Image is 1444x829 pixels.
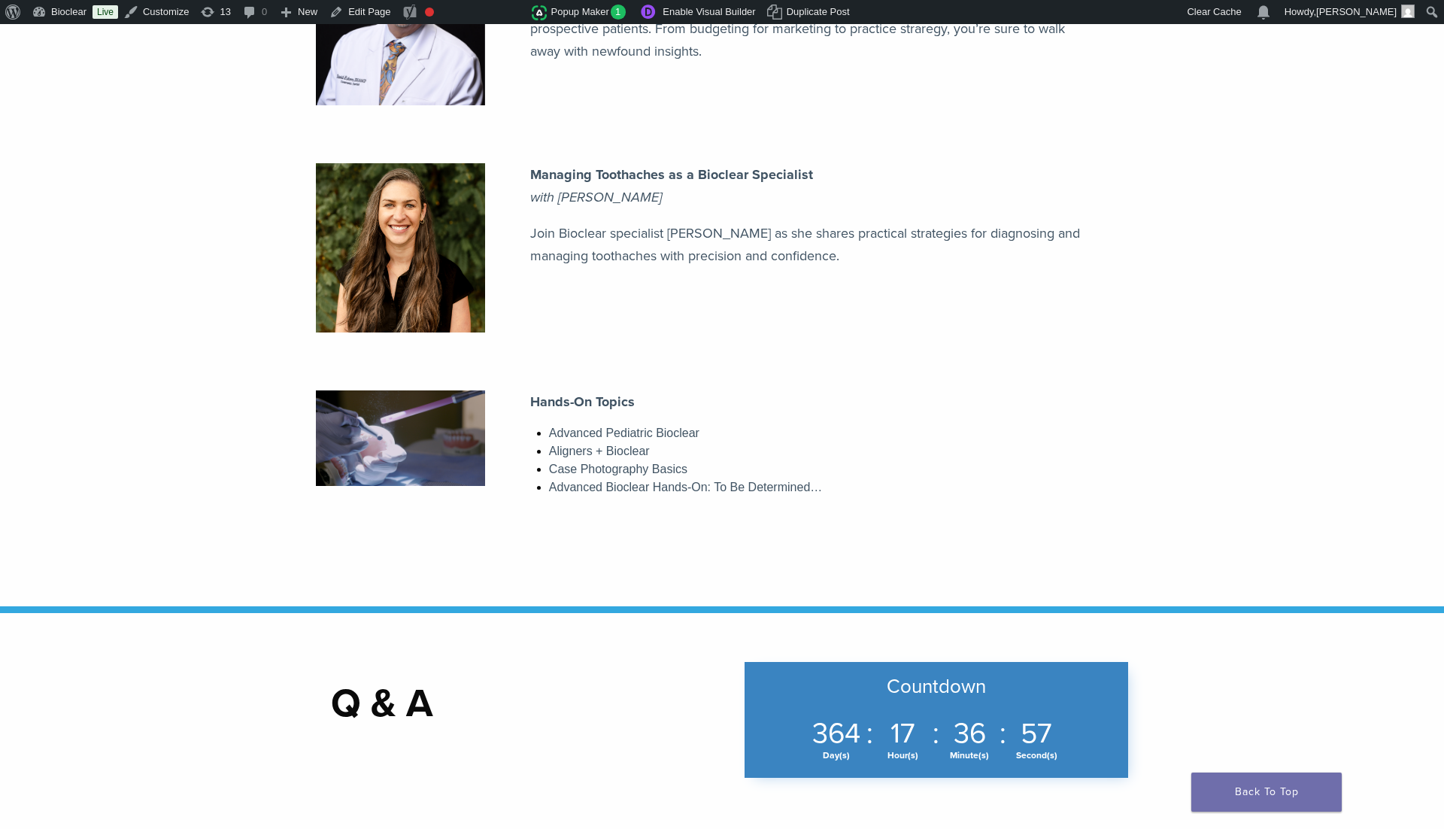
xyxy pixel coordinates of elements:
[530,225,1080,264] span: Join Bioclear specialist [PERSON_NAME] as she shares practical strategies for diagnosing and mana...
[873,719,933,748] p: 17
[549,427,699,439] span: Advanced Pediatric Bioclear
[611,5,626,20] span: 1
[939,719,1000,748] p: 36
[447,4,532,22] img: Views over 48 hours. Click for more Jetpack Stats.
[1191,773,1342,812] a: Back To Top
[806,748,866,763] p: Day(s)
[93,5,118,19] a: Live
[1000,719,1006,748] p: :
[316,390,485,486] img: Close Up Working
[549,481,822,493] span: Advanced Bioclear Hands-On: To Be Determined…
[866,719,873,748] p: :
[331,685,699,731] h1: Q & A
[1006,719,1066,748] p: 57
[549,445,650,457] span: Aligners + Bioclear
[530,166,813,183] b: Managing Toothaches as a Bioclear Specialist
[939,748,1000,763] p: Minute(s)
[873,748,933,763] p: Hour(s)
[760,677,1112,697] h4: Countdown
[806,719,866,748] p: 364
[530,189,662,205] i: with [PERSON_NAME]
[549,463,687,475] span: Case Photography Basics
[1006,748,1066,763] p: Second(s)
[316,163,485,333] img: ReflectionDentistry-Stephanie-Couperus
[933,719,939,748] p: :
[530,393,635,410] b: Hands-On Topics
[1316,6,1397,17] span: [PERSON_NAME]
[425,8,434,17] div: Focus keyphrase not set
